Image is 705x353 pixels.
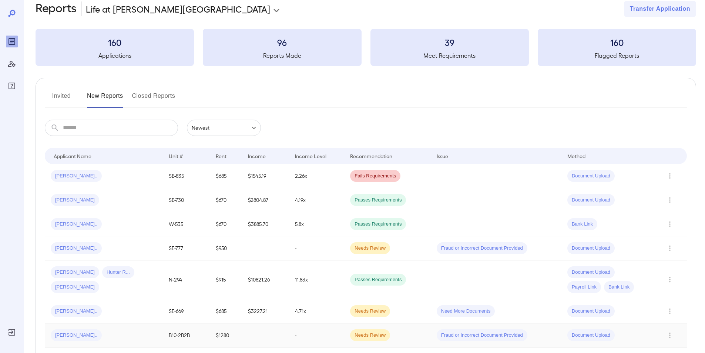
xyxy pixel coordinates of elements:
span: Document Upload [567,197,615,204]
span: [PERSON_NAME] [51,197,99,204]
div: Applicant Name [54,151,91,160]
div: Income [248,151,266,160]
span: [PERSON_NAME] [51,284,99,291]
span: Hunter R... [102,269,134,276]
div: FAQ [6,80,18,92]
td: $1280 [210,323,242,347]
td: 4.19x [289,188,344,212]
span: Payroll Link [567,284,601,291]
h5: Flagged Reports [538,51,696,60]
td: - [289,236,344,260]
button: Transfer Application [624,1,696,17]
h5: Reports Made [203,51,361,60]
h3: 160 [36,36,194,48]
td: SE-835 [163,164,210,188]
h5: Applications [36,51,194,60]
button: Row Actions [664,329,676,341]
span: Bank Link [604,284,634,291]
span: Fails Requirements [350,173,400,180]
td: $2804.87 [242,188,289,212]
div: Method [567,151,585,160]
h5: Meet Requirements [370,51,529,60]
td: $670 [210,212,242,236]
td: $1545.19 [242,164,289,188]
button: Row Actions [664,218,676,230]
h3: 39 [370,36,529,48]
td: 4.71x [289,299,344,323]
span: Passes Requirements [350,276,406,283]
button: New Reports [87,90,123,108]
span: Needs Review [350,245,390,252]
div: Reports [6,36,18,47]
td: 11.83x [289,260,344,299]
td: W-535 [163,212,210,236]
div: Newest [187,120,261,136]
span: Document Upload [567,173,615,180]
td: $10821.26 [242,260,289,299]
td: B10-2B2B [163,323,210,347]
span: Needs Review [350,308,390,315]
span: Passes Requirements [350,221,406,228]
span: [PERSON_NAME].. [51,332,102,339]
span: Passes Requirements [350,197,406,204]
td: - [289,323,344,347]
button: Row Actions [664,274,676,286]
span: [PERSON_NAME].. [51,173,102,180]
td: $3227.21 [242,299,289,323]
span: Bank Link [567,221,597,228]
summary: 160Applications96Reports Made39Meet Requirements160Flagged Reports [36,29,696,66]
td: 2.26x [289,164,344,188]
span: Document Upload [567,308,615,315]
td: $685 [210,299,242,323]
td: $3885.70 [242,212,289,236]
button: Row Actions [664,242,676,254]
div: Recommendation [350,151,392,160]
td: 5.8x [289,212,344,236]
h3: 160 [538,36,696,48]
h3: 96 [203,36,361,48]
div: Rent [216,151,228,160]
p: Life at [PERSON_NAME][GEOGRAPHIC_DATA] [86,3,270,15]
span: Document Upload [567,245,615,252]
td: N-294 [163,260,210,299]
span: Document Upload [567,332,615,339]
td: SE-730 [163,188,210,212]
span: Needs Review [350,332,390,339]
button: Row Actions [664,194,676,206]
button: Row Actions [664,305,676,317]
button: Row Actions [664,170,676,182]
span: Need More Documents [437,308,495,315]
div: Manage Users [6,58,18,70]
td: $915 [210,260,242,299]
span: Fraud or Incorrect Document Provided [437,332,527,339]
div: Issue [437,151,449,160]
button: Closed Reports [132,90,175,108]
span: Fraud or Incorrect Document Provided [437,245,527,252]
span: Document Upload [567,269,615,276]
td: SE-777 [163,236,210,260]
td: $670 [210,188,242,212]
span: [PERSON_NAME] [51,269,99,276]
button: Invited [45,90,78,108]
td: $685 [210,164,242,188]
span: [PERSON_NAME].. [51,221,102,228]
div: Income Level [295,151,326,160]
td: SE-669 [163,299,210,323]
td: $950 [210,236,242,260]
span: [PERSON_NAME].. [51,308,102,315]
div: Unit # [169,151,183,160]
h2: Reports [36,1,77,17]
div: Log Out [6,326,18,338]
span: [PERSON_NAME].. [51,245,102,252]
